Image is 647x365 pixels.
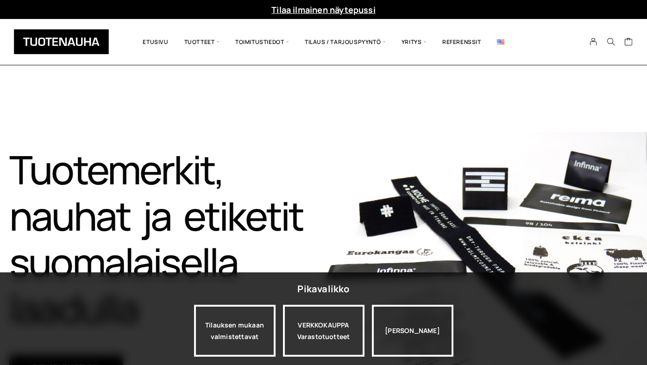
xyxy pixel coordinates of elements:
a: VERKKOKAUPPAVarastotuotteet [283,305,364,357]
button: Search [602,38,620,46]
a: Referenssit [434,26,489,58]
div: VERKKOKAUPPA Varastotuotteet [283,305,364,357]
h1: Tuotemerkit, nauhat ja etiketit suomalaisella laadulla​ [9,146,324,332]
span: Tuotteet [176,26,227,58]
a: My Account [584,38,603,46]
a: Etusivu [135,26,176,58]
span: Yritys [394,26,434,58]
span: Tilaus / Tarjouspyyntö [297,26,394,58]
a: Cart [624,37,633,48]
div: Pikavalikko [297,281,349,297]
a: Tilaa ilmainen näytepussi [271,4,376,15]
img: Tuotenauha Oy [14,29,109,54]
div: [PERSON_NAME] [372,305,453,357]
img: English [497,39,504,44]
a: Tilauksen mukaan valmistettavat [194,305,276,357]
span: Toimitustiedot [227,26,297,58]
